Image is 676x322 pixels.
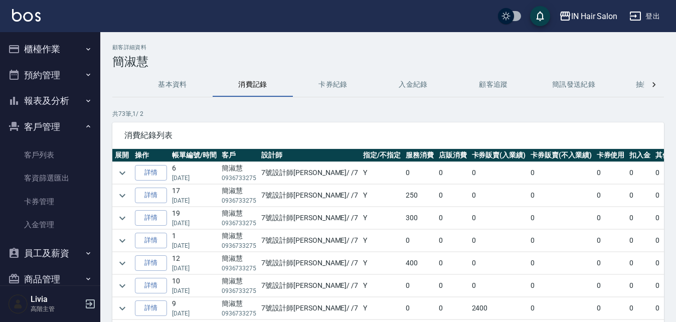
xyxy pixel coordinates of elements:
td: 0 [594,207,627,229]
td: 19 [170,207,219,229]
td: 0 [403,162,436,184]
td: 0 [528,207,594,229]
button: 預約管理 [4,62,96,88]
button: expand row [115,233,130,248]
td: 0 [469,185,529,207]
td: 0 [528,275,594,297]
a: 卡券管理 [4,190,96,213]
a: 詳情 [135,300,167,316]
p: [DATE] [172,286,217,295]
td: 0 [403,275,436,297]
a: 詳情 [135,233,167,248]
p: 共 73 筆, 1 / 2 [112,109,664,118]
td: 0 [469,275,529,297]
p: [DATE] [172,219,217,228]
button: expand row [115,188,130,203]
a: 詳情 [135,188,167,203]
a: 詳情 [135,278,167,293]
a: 入金管理 [4,213,96,236]
td: 0 [594,275,627,297]
button: 基本資料 [132,73,213,97]
td: 7號設計師[PERSON_NAME] / /7 [259,230,361,252]
td: 0 [528,162,594,184]
td: Y [361,275,403,297]
a: 客戶列表 [4,143,96,167]
td: 0 [469,162,529,184]
td: 7號設計師[PERSON_NAME] / /7 [259,275,361,297]
td: 簡淑慧 [219,230,259,252]
td: 0 [436,230,469,252]
th: 指定/不指定 [361,149,403,162]
th: 卡券販賣(不入業績) [528,149,594,162]
th: 設計師 [259,149,361,162]
a: 詳情 [135,210,167,226]
button: 卡券紀錄 [293,73,373,97]
td: 0 [469,252,529,274]
p: 0936733275 [222,219,257,228]
a: 客資篩選匯出 [4,167,96,190]
td: 17 [170,185,219,207]
td: 0 [528,185,594,207]
td: 0 [627,297,653,319]
td: 0 [528,297,594,319]
span: 消費紀錄列表 [124,130,652,140]
p: 0936733275 [222,286,257,295]
button: IN Hair Salon [555,6,621,27]
td: Y [361,207,403,229]
h2: 顧客詳細資料 [112,44,664,51]
td: 0 [436,275,469,297]
p: 0936733275 [222,174,257,183]
p: 0936733275 [222,196,257,205]
button: expand row [115,256,130,271]
button: 簡訊發送紀錄 [534,73,614,97]
button: 入金紀錄 [373,73,453,97]
td: 0 [594,162,627,184]
button: expand row [115,278,130,293]
td: 0 [627,162,653,184]
td: 7號設計師[PERSON_NAME] / /7 [259,185,361,207]
td: 7號設計師[PERSON_NAME] / /7 [259,297,361,319]
th: 客戶 [219,149,259,162]
a: 詳情 [135,255,167,271]
td: 7號設計師[PERSON_NAME] / /7 [259,252,361,274]
td: Y [361,185,403,207]
td: 0 [627,252,653,274]
p: [DATE] [172,309,217,318]
h3: 簡淑慧 [112,55,664,69]
th: 操作 [132,149,170,162]
h5: Livia [31,294,82,304]
td: 0 [403,297,436,319]
p: 高階主管 [31,304,82,313]
img: Logo [12,9,41,22]
div: IN Hair Salon [571,10,617,23]
a: 詳情 [135,165,167,181]
td: 0 [469,207,529,229]
td: 9 [170,297,219,319]
td: 250 [403,185,436,207]
td: 6 [170,162,219,184]
td: 7號設計師[PERSON_NAME] / /7 [259,162,361,184]
th: 卡券販賣(入業績) [469,149,529,162]
td: 簡淑慧 [219,207,259,229]
button: 顧客追蹤 [453,73,534,97]
td: 0 [436,185,469,207]
td: 0 [594,185,627,207]
p: [DATE] [172,264,217,273]
td: 0 [594,297,627,319]
td: 0 [627,275,653,297]
p: [DATE] [172,196,217,205]
td: Y [361,252,403,274]
td: 0 [594,252,627,274]
td: 10 [170,275,219,297]
button: 報表及分析 [4,88,96,114]
td: 0 [627,185,653,207]
button: save [530,6,550,26]
td: 0 [627,230,653,252]
td: 0 [436,207,469,229]
th: 帳單編號/時間 [170,149,219,162]
td: 0 [594,230,627,252]
td: Y [361,162,403,184]
td: 0 [436,162,469,184]
td: 0 [436,297,469,319]
td: 簡淑慧 [219,297,259,319]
